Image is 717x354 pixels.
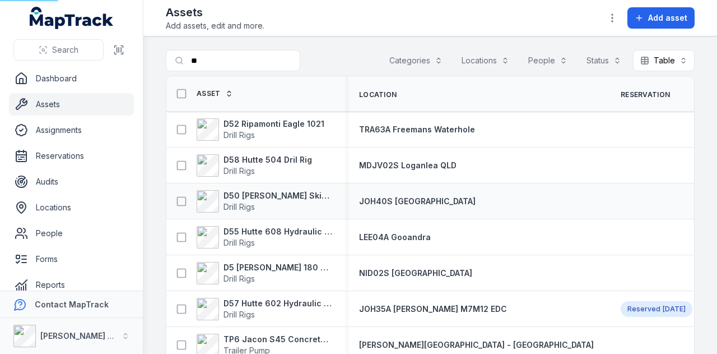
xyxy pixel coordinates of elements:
[197,226,332,249] a: D55 Hutte 608 Hydraulic Crawler DrillDrill Rigs
[9,248,134,270] a: Forms
[52,44,78,56] span: Search
[9,145,134,167] a: Reservations
[9,274,134,296] a: Reports
[166,20,264,31] span: Add assets, edit and more.
[197,190,332,213] a: D50 [PERSON_NAME] Skid Mounted Drilling UnitDrill Rigs
[359,196,476,206] span: JOH40S [GEOGRAPHIC_DATA]
[359,304,507,314] span: JOH35A [PERSON_NAME] M7M12 EDC
[197,298,332,320] a: D57 Hutte 602 Hydraulic Crawler DrillDrill Rigs
[13,39,104,61] button: Search
[359,160,457,170] span: MDJV02S Loganlea QLD
[648,12,687,24] span: Add asset
[224,118,324,130] strong: D52 Ripamonti Eagle 1021
[224,130,255,140] span: Drill Rigs
[224,274,255,283] span: Drill Rigs
[359,124,475,135] a: TRA63A Freemans Waterhole
[224,334,332,345] strong: TP6 Jacon S45 Concrete Pump
[9,196,134,219] a: Locations
[359,196,476,207] a: JOH40S [GEOGRAPHIC_DATA]
[9,171,134,193] a: Audits
[197,154,312,177] a: D58 Hutte 504 Dril RigDrill Rigs
[9,93,134,116] a: Assets
[166,4,264,20] h2: Assets
[224,238,255,247] span: Drill Rigs
[9,222,134,245] a: People
[197,89,233,98] a: Asset
[359,232,431,243] a: LEE04A Gooandra
[359,232,431,242] span: LEE04A Gooandra
[224,190,332,201] strong: D50 [PERSON_NAME] Skid Mounted Drilling Unit
[197,89,221,98] span: Asset
[359,340,594,350] span: [PERSON_NAME][GEOGRAPHIC_DATA] - [GEOGRAPHIC_DATA]
[521,50,575,71] button: People
[359,125,475,134] span: TRA63A Freemans Waterhole
[633,50,695,71] button: Table
[224,310,255,319] span: Drill Rigs
[627,7,695,29] button: Add asset
[359,304,507,315] a: JOH35A [PERSON_NAME] M7M12 EDC
[359,268,472,279] a: NID02S [GEOGRAPHIC_DATA]
[224,166,255,176] span: Drill Rigs
[579,50,628,71] button: Status
[35,300,109,309] strong: Contact MapTrack
[359,339,594,351] a: [PERSON_NAME][GEOGRAPHIC_DATA] - [GEOGRAPHIC_DATA]
[359,90,397,99] span: Location
[224,202,255,212] span: Drill Rigs
[359,268,472,278] span: NID02S [GEOGRAPHIC_DATA]
[359,160,457,171] a: MDJV02S Loganlea QLD
[224,262,332,273] strong: D5 [PERSON_NAME] 180 Hydraulic Drill Rig
[663,305,686,314] time: 13/10/2025, 12:00:00 am
[382,50,450,71] button: Categories
[9,119,134,141] a: Assignments
[224,154,312,165] strong: D58 Hutte 504 Dril Rig
[454,50,516,71] button: Locations
[197,262,332,284] a: D5 [PERSON_NAME] 180 Hydraulic Drill RigDrill Rigs
[9,67,134,90] a: Dashboard
[663,305,686,313] span: [DATE]
[197,118,324,141] a: D52 Ripamonti Eagle 1021Drill Rigs
[224,226,332,237] strong: D55 Hutte 608 Hydraulic Crawler Drill
[621,301,692,317] div: Reserved
[30,7,114,29] a: MapTrack
[621,301,692,317] a: Reserved[DATE]
[40,331,132,341] strong: [PERSON_NAME] Group
[621,90,670,99] span: Reservation
[224,298,332,309] strong: D57 Hutte 602 Hydraulic Crawler Drill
